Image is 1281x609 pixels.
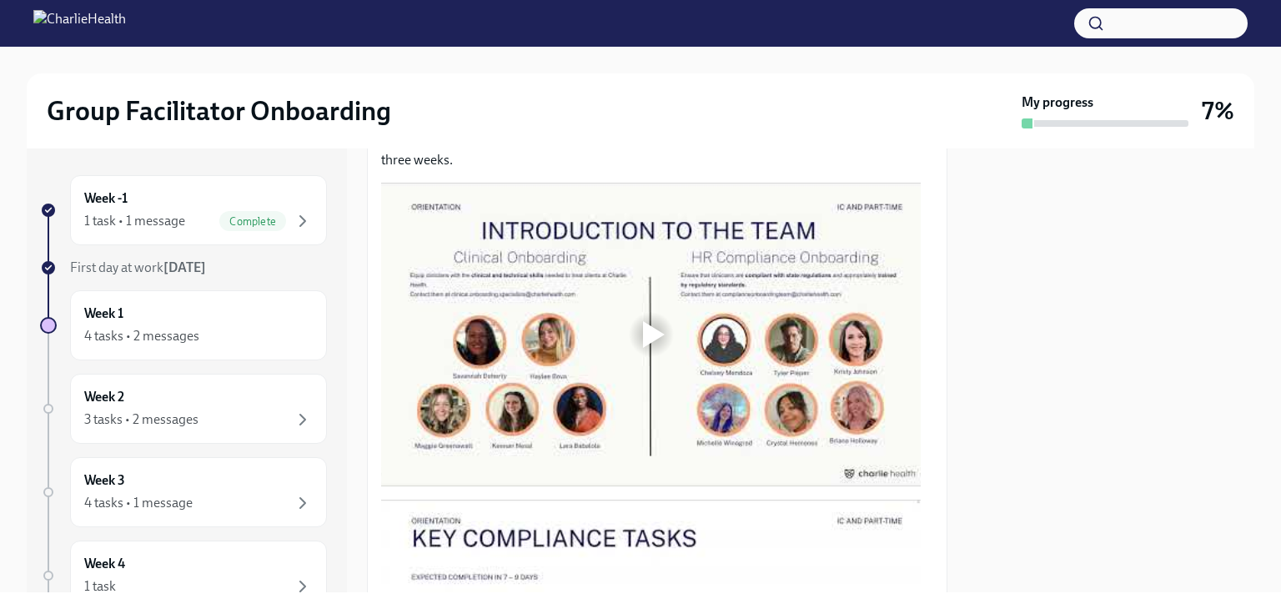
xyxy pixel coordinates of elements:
div: 4 tasks • 1 message [84,494,193,512]
span: First day at work [70,259,206,275]
strong: [DATE] [163,259,206,275]
img: CharlieHealth [33,10,126,37]
a: Week 23 tasks • 2 messages [40,374,327,444]
div: 1 task [84,577,116,596]
h6: Week 2 [84,388,124,406]
div: 3 tasks • 2 messages [84,410,198,429]
span: Complete [219,215,286,228]
h6: Week -1 [84,189,128,208]
a: Week 14 tasks • 2 messages [40,290,327,360]
h6: Week 4 [84,555,125,573]
a: Week 34 tasks • 1 message [40,457,327,527]
div: 1 task • 1 message [84,212,185,230]
div: 4 tasks • 2 messages [84,327,199,345]
h6: Week 3 [84,471,125,490]
strong: My progress [1022,93,1093,112]
h2: Group Facilitator Onboarding [47,94,391,128]
h3: 7% [1202,96,1234,126]
a: First day at work[DATE] [40,259,327,277]
a: Week -11 task • 1 messageComplete [40,175,327,245]
h6: Week 1 [84,304,123,323]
